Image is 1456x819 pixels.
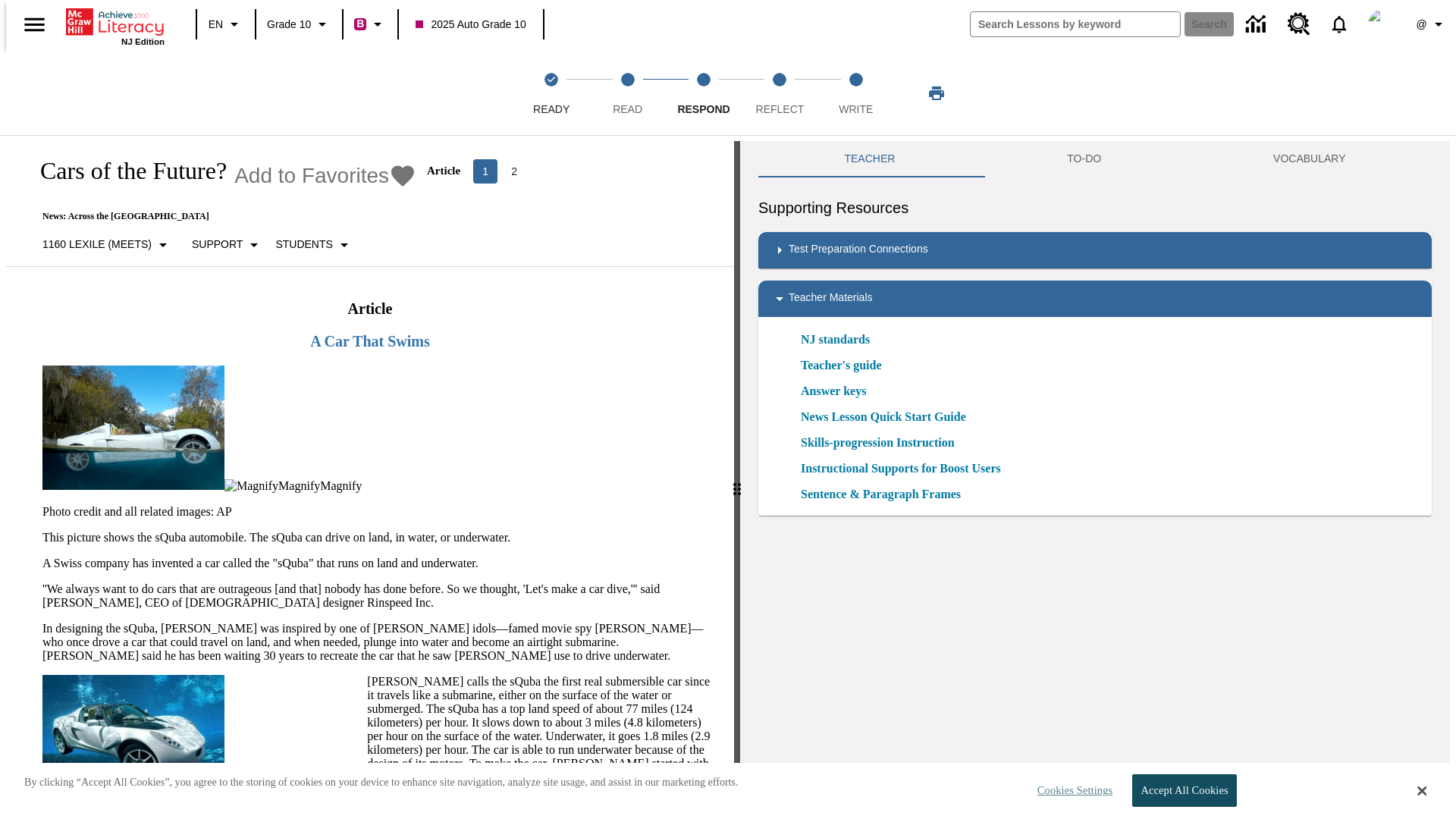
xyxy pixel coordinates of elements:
[42,505,716,519] p: Photo credit and all related images: AP
[801,434,955,452] a: Skills-progression Instruction, Will open in new browser window or tab
[24,211,529,222] p: News: Across the [GEOGRAPHIC_DATA]
[42,531,716,544] p: This picture shows the sQuba automobile. The sQuba can drive on land, in water, or underwater.
[758,281,1432,317] div: Teacher Materials
[6,141,734,811] div: reading
[758,232,1432,268] div: Test Preparation Connections
[1319,5,1359,44] a: Notifications
[758,196,1432,220] h6: Supporting Resources
[740,141,1450,819] div: activity
[1368,9,1398,39] img: Avatar
[320,479,362,492] span: Magnify
[801,382,866,400] a: Answer keys, Will open in new browser window or tab
[12,2,57,47] button: Open side menu
[801,356,882,375] a: Teacher's guide, Will open in new browser window or tab
[1132,774,1236,807] button: Accept All Cookies
[42,237,152,253] p: 1160 Lexile (Meets)
[789,290,873,308] p: Teacher Materials
[202,11,250,38] button: Language: EN, Select a language
[356,14,364,33] span: B
[1407,11,1456,38] button: Profile/Settings
[471,159,529,184] nav: Articles pagination
[801,408,966,426] a: News Lesson Quick Start Guide, Will open in new browser window or tab
[533,103,570,115] span: Ready
[1279,4,1319,45] a: Resource Center, Will open in new tab
[42,675,224,795] img: Close-up of a car with two passengers driving underwater.
[758,141,1432,177] div: Instructional Panel Tabs
[502,159,526,184] button: Go to page 2
[583,52,671,135] button: Read step 2 of 5
[756,103,805,115] span: Reflect
[1416,17,1426,33] span: @
[186,231,269,259] button: Scaffolds, Support
[24,775,739,790] p: By clicking “Accept All Cookies”, you agree to the storing of cookies on your device to enhance s...
[121,37,165,46] span: NJ Edition
[416,17,526,33] span: 2025 Auto Grade 10
[209,17,223,33] span: EN
[1237,4,1279,45] a: Data Center
[801,460,1001,478] a: Instructional Supports for Boost Users, Will open in new browser window or tab
[269,231,359,259] button: Select Student
[348,11,393,38] button: Boost Class color is violet red. Change class color
[278,479,320,492] span: Magnify
[66,5,165,46] div: Home
[912,80,961,107] button: Print
[42,366,224,490] img: High-tech automobile treading water.
[801,485,961,504] a: Sentence & Paragraph Frames, Will open in new browser window or tab
[24,157,227,185] h1: Cars of the Future?
[42,557,716,570] p: A Swiss company has invented a car called the "sQuba" that runs on land and underwater.
[192,237,243,253] p: Support
[660,52,748,135] button: Respond step 3 of 5
[234,164,389,188] span: Add to Favorites
[1359,5,1407,44] button: Select a new avatar
[734,141,740,819] div: Press Enter or Spacebar and then press right and left arrow keys to move the slider
[42,622,716,663] p: In designing the sQuba, [PERSON_NAME] was inspired by one of [PERSON_NAME] idols—famed movie spy ...
[789,241,928,259] p: Test Preparation Connections
[261,11,337,38] button: Grade: Grade 10, Select a grade
[839,103,873,115] span: Write
[677,103,730,115] span: Respond
[1417,784,1426,798] button: Close
[1188,141,1432,177] button: VOCABULARY
[473,159,497,184] button: page 1
[981,141,1188,177] button: TO-DO
[234,162,416,189] button: Add to Favorites - Cars of the Future?
[39,333,701,350] h3: A Car That Swims
[427,165,460,177] p: Article
[267,17,311,33] span: Grade 10
[812,52,900,135] button: Write step 5 of 5
[36,231,178,259] button: Select Lexile, 1160 Lexile (Meets)
[42,582,716,610] p: ''We always want to do cars that are outrageous [and that] nobody has done before. So we thought,...
[224,479,278,493] img: Magnify
[801,331,879,349] a: NJ standards
[1024,775,1119,806] button: Cookies Settings
[39,300,701,318] h2: Article
[736,52,824,135] button: Reflect step 4 of 5
[507,52,595,135] button: Ready(Step completed) step 1 of 5
[613,103,642,115] span: Read
[275,237,332,253] p: Students
[971,12,1180,36] input: search field
[758,141,981,177] button: Teacher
